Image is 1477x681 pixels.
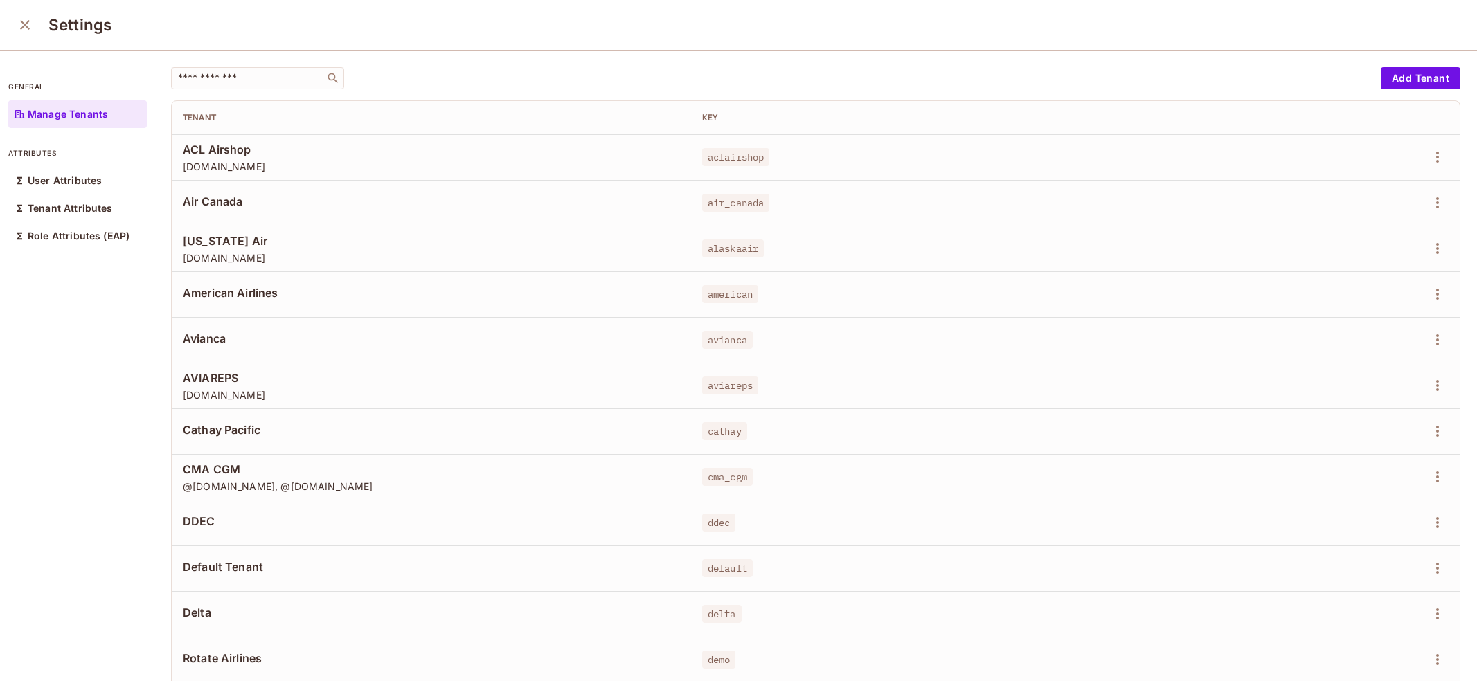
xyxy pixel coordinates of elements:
[28,109,108,120] p: Manage Tenants
[702,194,770,212] span: air_canada
[8,81,147,92] p: general
[48,15,111,35] h3: Settings
[702,376,758,394] span: aviareps
[183,559,680,574] span: Default Tenant
[702,605,742,623] span: delta
[183,142,680,157] span: ACL Airshop
[8,147,147,158] p: attributes
[183,251,680,264] span: [DOMAIN_NAME]
[702,422,747,440] span: cathay
[183,370,680,385] span: AVIAREPS
[1381,67,1460,89] button: Add Tenant
[183,514,680,529] span: DDEC
[702,514,736,532] span: ddec
[702,468,753,486] span: cma_cgm
[183,605,680,620] span: Delta
[183,331,680,346] span: Avianca
[183,480,680,493] span: @[DOMAIN_NAME], @[DOMAIN_NAME]
[702,559,753,577] span: default
[702,285,758,303] span: american
[183,160,680,173] span: [DOMAIN_NAME]
[702,112,1253,123] div: Key
[702,148,770,166] span: aclairshop
[183,285,680,300] span: American Airlines
[183,194,680,209] span: Air Canada
[183,233,680,248] span: [US_STATE] Air
[702,331,753,349] span: avianca
[702,239,764,257] span: alaskaair
[183,651,680,666] span: Rotate Airlines
[28,203,113,214] p: Tenant Attributes
[183,462,680,477] span: CMA CGM
[183,112,680,123] div: Tenant
[183,388,680,401] span: [DOMAIN_NAME]
[183,422,680,437] span: Cathay Pacific
[28,230,129,242] p: Role Attributes (EAP)
[702,651,736,669] span: demo
[11,11,39,39] button: close
[28,175,102,186] p: User Attributes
